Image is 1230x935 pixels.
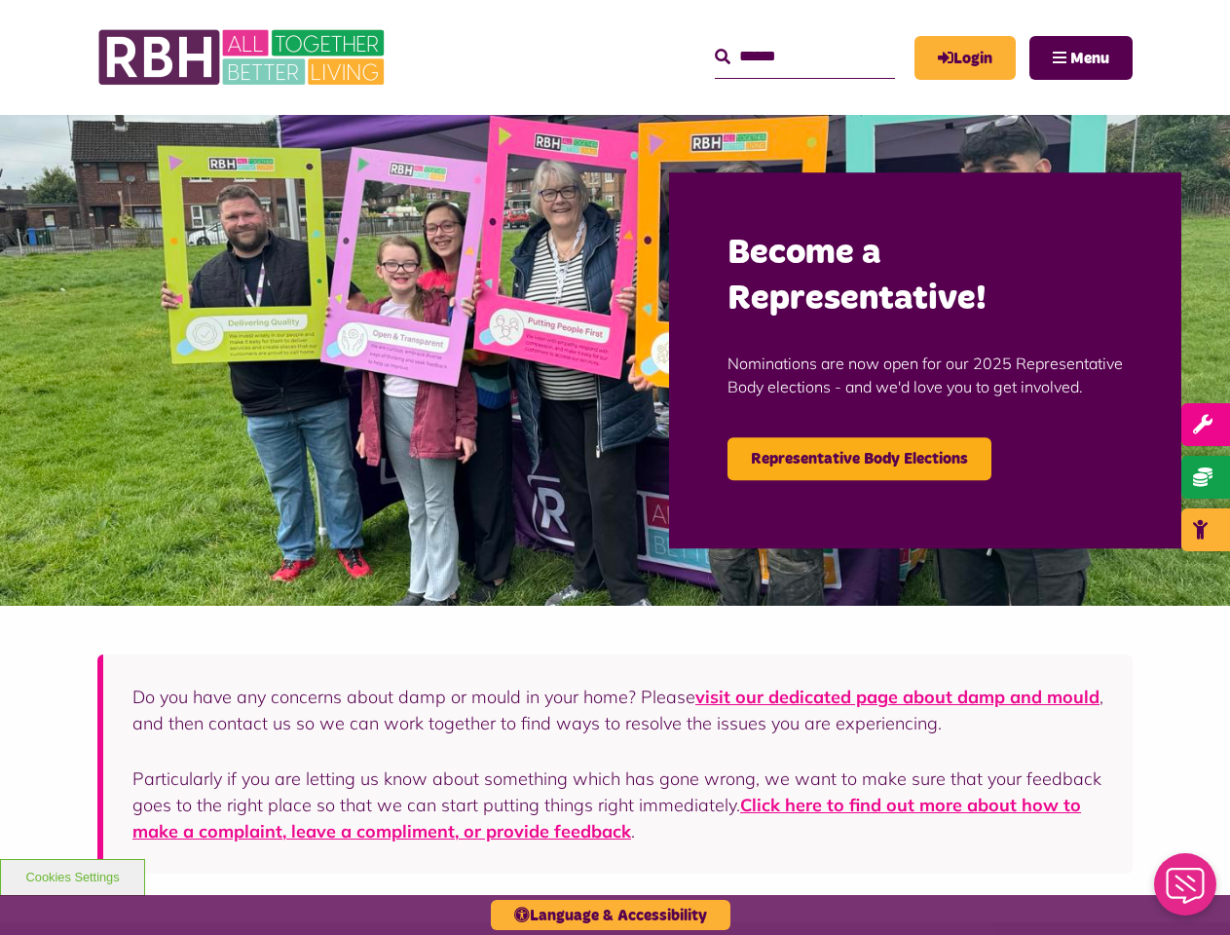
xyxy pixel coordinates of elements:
[1029,36,1133,80] button: Navigation
[727,322,1123,428] p: Nominations are now open for our 2025 Representative Body elections - and we'd love you to get in...
[715,36,895,78] input: Search
[695,686,1100,708] a: visit our dedicated page about damp and mould
[727,437,991,480] a: Representative Body Elections
[914,36,1016,80] a: MyRBH
[97,19,390,95] img: RBH
[132,766,1103,844] p: Particularly if you are letting us know about something which has gone wrong, we want to make sur...
[1142,847,1230,935] iframe: Netcall Web Assistant for live chat
[1070,51,1109,66] span: Menu
[132,684,1103,736] p: Do you have any concerns about damp or mould in your home? Please , and then contact us so we can...
[491,900,730,930] button: Language & Accessibility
